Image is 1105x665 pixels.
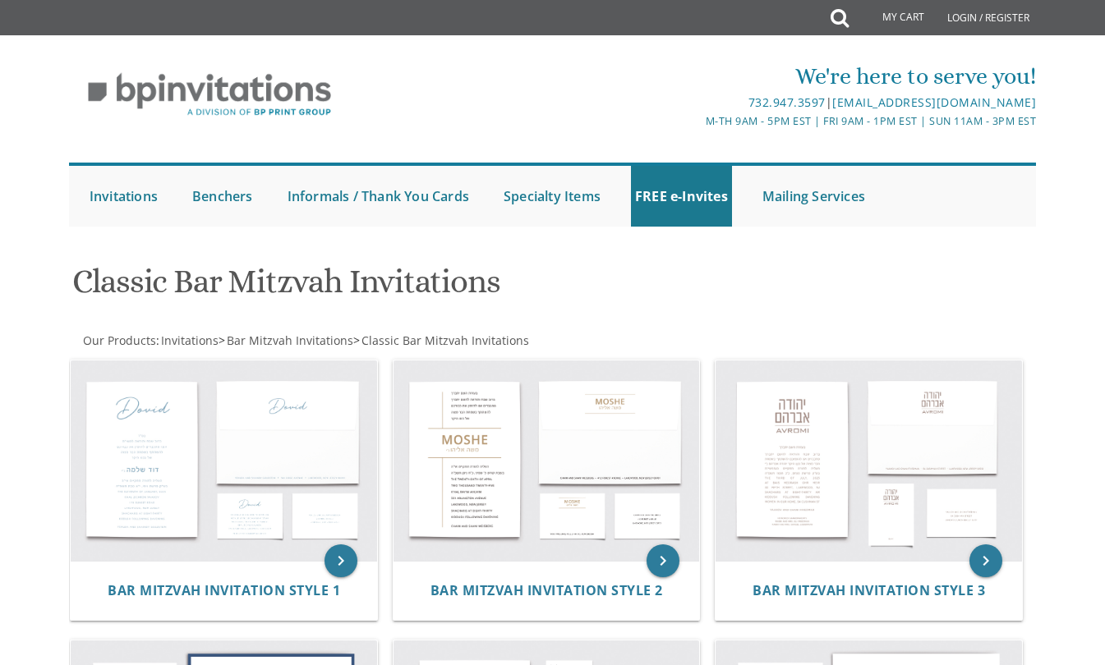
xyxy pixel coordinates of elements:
[325,544,357,577] a: keyboard_arrow_right
[969,544,1002,577] a: keyboard_arrow_right
[227,332,353,348] span: Bar Mitzvah Invitations
[394,360,700,562] img: Bar Mitzvah Invitation Style 2
[392,112,1036,130] div: M-Th 9am - 5pm EST | Fri 9am - 1pm EST | Sun 11am - 3pm EST
[392,60,1036,93] div: We're here to serve you!
[159,332,219,348] a: Invitations
[631,166,732,227] a: FREE e-Invites
[85,166,162,227] a: Invitations
[753,581,985,599] span: Bar Mitzvah Invitation Style 3
[430,583,663,598] a: Bar Mitzvah Invitation Style 2
[188,166,257,227] a: Benchers
[430,581,663,599] span: Bar Mitzvah Invitation Style 2
[847,2,936,34] a: My Cart
[832,94,1036,110] a: [EMAIL_ADDRESS][DOMAIN_NAME]
[71,360,377,562] img: Bar Mitzvah Invitation Style 1
[283,166,473,227] a: Informals / Thank You Cards
[753,583,985,598] a: Bar Mitzvah Invitation Style 3
[500,166,605,227] a: Specialty Items
[69,332,553,349] div: :
[81,332,156,348] a: Our Products
[360,332,529,348] a: Classic Bar Mitzvah Invitations
[758,166,869,227] a: Mailing Services
[647,544,679,577] a: keyboard_arrow_right
[353,332,529,348] span: >
[69,61,351,129] img: BP Invitation Loft
[225,332,353,348] a: Bar Mitzvah Invitations
[716,360,1022,562] img: Bar Mitzvah Invitation Style 3
[108,583,340,598] a: Bar Mitzvah Invitation Style 1
[1036,599,1089,649] iframe: chat widget
[72,264,705,312] h1: Classic Bar Mitzvah Invitations
[392,93,1036,112] div: |
[219,332,353,348] span: >
[161,332,219,348] span: Invitations
[361,332,529,348] span: Classic Bar Mitzvah Invitations
[108,581,340,599] span: Bar Mitzvah Invitation Style 1
[748,94,826,110] a: 732.947.3597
